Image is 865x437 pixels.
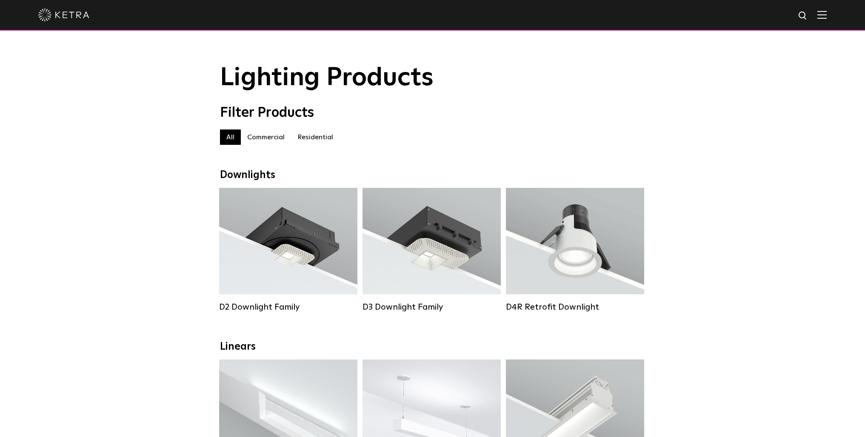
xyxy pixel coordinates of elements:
div: Linears [220,341,645,353]
label: Commercial [241,129,291,145]
label: All [220,129,241,145]
div: D2 Downlight Family [219,302,357,312]
a: D3 Downlight Family Lumen Output:700 / 900 / 1100Colors:White / Black / Silver / Bronze / Paintab... [363,188,501,312]
div: Filter Products [220,105,645,121]
img: search icon [798,11,808,21]
span: Lighting Products [220,65,434,91]
div: Downlights [220,169,645,181]
a: D4R Retrofit Downlight Lumen Output:800Colors:White / BlackBeam Angles:15° / 25° / 40° / 60°Watta... [506,188,644,312]
div: D4R Retrofit Downlight [506,302,644,312]
label: Residential [291,129,340,145]
div: D3 Downlight Family [363,302,501,312]
img: ketra-logo-2019-white [38,9,89,21]
img: Hamburger%20Nav.svg [817,11,827,19]
a: D2 Downlight Family Lumen Output:1200Colors:White / Black / Gloss Black / Silver / Bronze / Silve... [219,188,357,312]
